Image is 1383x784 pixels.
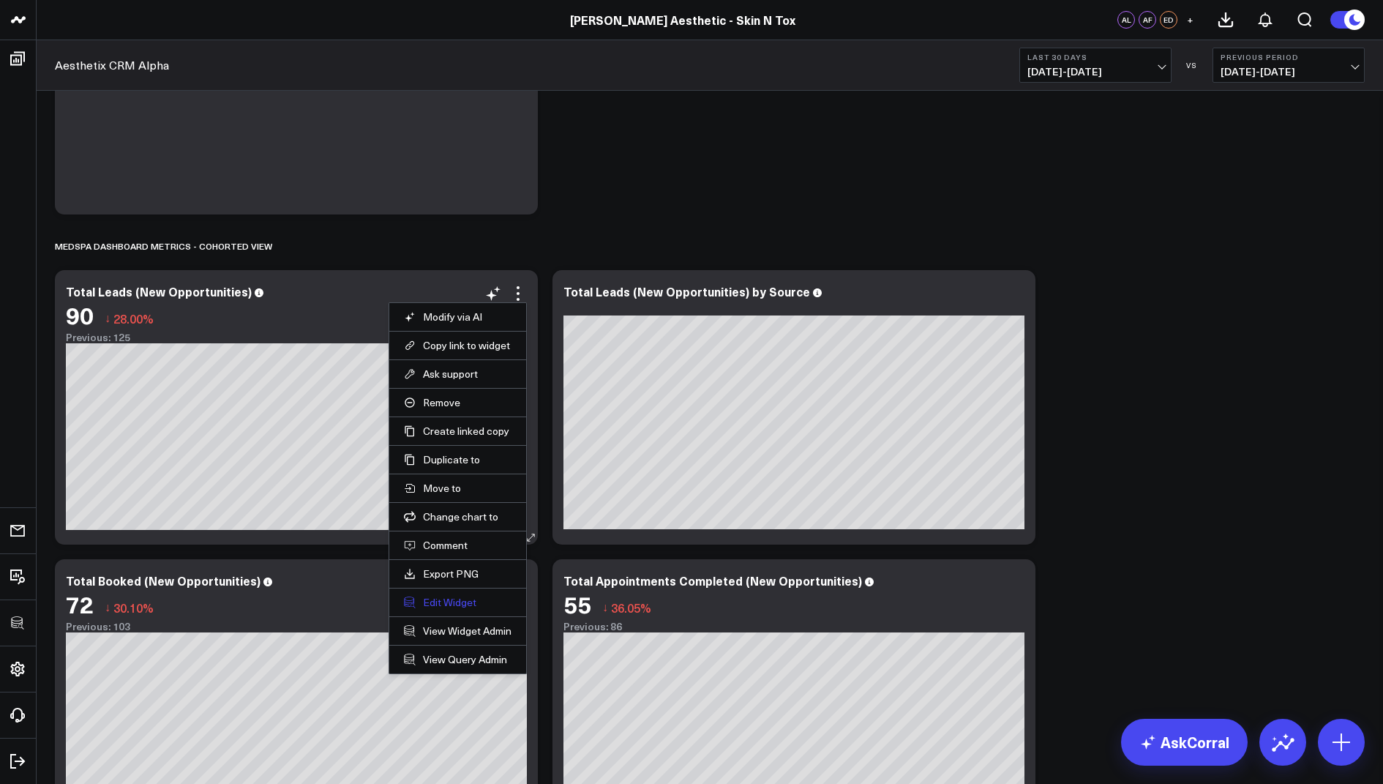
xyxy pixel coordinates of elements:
[1121,719,1248,766] a: AskCorral
[55,229,272,263] div: MEDSPA DASHBOARD METRICS - COHORTED VIEW
[1027,66,1163,78] span: [DATE] - [DATE]
[1221,66,1357,78] span: [DATE] - [DATE]
[404,425,511,438] button: Create linked copy
[1139,11,1156,29] div: AF
[1019,48,1172,83] button: Last 30 Days[DATE]-[DATE]
[105,598,110,617] span: ↓
[1181,11,1199,29] button: +
[570,12,795,28] a: [PERSON_NAME] Aesthetic - Skin N Tox
[404,310,511,324] button: Modify via AI
[404,453,511,466] button: Duplicate to
[611,600,651,616] span: 36.05%
[1213,48,1365,83] button: Previous Period[DATE]-[DATE]
[113,310,154,326] span: 28.00%
[563,621,1024,632] div: Previous: 86
[66,621,527,632] div: Previous: 103
[563,572,862,589] div: Total Appointments Completed (New Opportunities)
[66,302,94,328] div: 90
[404,596,511,609] button: Edit Widget
[66,591,94,617] div: 72
[404,539,511,552] button: Comment
[113,600,154,616] span: 30.10%
[1187,15,1193,25] span: +
[404,367,511,381] button: Ask support
[66,283,252,299] div: Total Leads (New Opportunities)
[1221,53,1357,61] b: Previous Period
[1027,53,1163,61] b: Last 30 Days
[563,283,810,299] div: Total Leads (New Opportunities) by Source
[1160,11,1177,29] div: ED
[404,624,511,638] a: View Widget Admin
[404,653,511,666] a: View Query Admin
[563,591,591,617] div: 55
[602,598,608,617] span: ↓
[404,396,511,409] button: Remove
[66,332,527,343] div: Previous: 125
[1117,11,1135,29] div: AL
[105,309,110,328] span: ↓
[1179,61,1205,70] div: VS
[404,482,511,495] button: Move to
[55,57,169,73] a: Aesthetix CRM Alpha
[404,510,511,523] button: Change chart to
[404,567,511,580] a: Export PNG
[66,572,261,589] div: Total Booked (New Opportunities)
[404,339,511,352] button: Copy link to widget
